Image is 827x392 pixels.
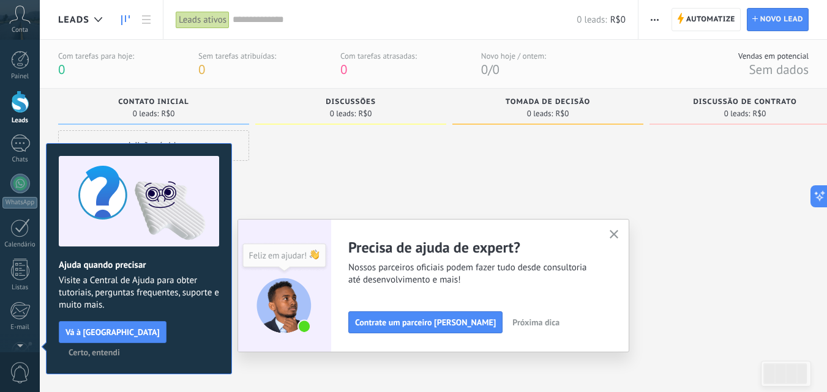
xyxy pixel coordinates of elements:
span: Contrate um parceiro [PERSON_NAME] [355,318,496,327]
span: 0 [340,61,347,78]
a: Leads [115,8,136,32]
span: 0 [481,61,488,78]
span: 0 leads: [724,110,750,117]
span: Certo, entendi [69,348,120,357]
div: Painel [2,73,38,81]
span: Visite a Central de Ajuda para obter tutoriais, perguntas frequentes, suporte e muito mais. [59,275,219,311]
div: Com tarefas para hoje: [58,51,134,61]
span: R$0 [752,110,766,117]
div: Vendas em potencial [738,51,809,61]
div: Sem tarefas atribuídas: [198,51,276,61]
div: Chats [2,156,38,164]
span: Discussão de contrato [693,98,796,106]
button: Próxima dica [507,313,565,331]
span: 0 leads: [577,14,607,26]
span: 0 leads: [527,110,553,117]
span: Vá à [GEOGRAPHIC_DATA] [65,328,160,336]
button: Mais [646,8,664,31]
span: / [488,61,492,78]
div: Leads ativos [176,11,230,29]
a: Lista [136,8,157,32]
span: 0 [58,61,65,78]
span: R$0 [358,110,372,117]
span: R$0 [610,14,626,26]
span: Novo lead [760,9,803,31]
a: Novo lead [747,8,809,31]
button: Vá à [GEOGRAPHIC_DATA] [59,321,167,343]
div: E-mail [2,324,38,331]
div: Adição rápida [58,130,249,161]
div: Novo hoje / ontem: [481,51,546,61]
span: 0 [493,61,500,78]
h2: Ajuda quando precisar [59,259,219,271]
span: Próxima dica [512,318,559,327]
span: Nossos parceiros oficiais podem fazer tudo desde consultoria até desenvolvimento e mais! [348,262,594,286]
span: Sem dados [749,61,809,78]
span: Leads [58,14,89,26]
div: Calendário [2,241,38,249]
button: Certo, entendi [63,343,125,361]
span: Tomada de decisão [506,98,590,106]
div: Com tarefas atrasadas: [340,51,417,61]
div: Discussões [261,98,440,108]
span: 0 [198,61,205,78]
div: Listas [2,284,38,292]
span: 0 leads: [330,110,356,117]
div: Tomada de decisão [458,98,637,108]
span: Contato inicial [118,98,189,106]
div: Leads [2,117,38,125]
span: R$0 [555,110,569,117]
h2: Precisa de ajuda de expert? [348,238,594,257]
div: Contato inicial [64,98,243,108]
span: R$0 [161,110,174,117]
div: WhatsApp [2,197,37,209]
button: Contrate um parceiro [PERSON_NAME] [348,311,503,333]
span: Conta [12,26,28,34]
a: Automatize [672,8,741,31]
span: Automatize [686,9,735,31]
span: Discussões [326,98,376,106]
span: 0 leads: [133,110,159,117]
